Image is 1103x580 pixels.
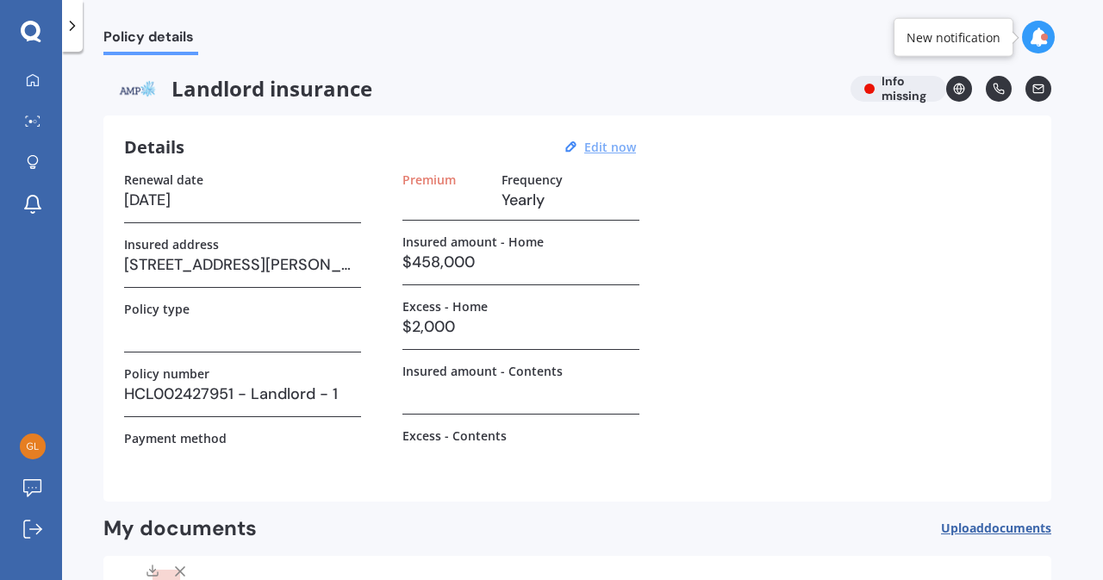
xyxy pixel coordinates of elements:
label: Renewal date [124,172,203,187]
label: Policy type [124,302,190,316]
img: AMP.webp [103,76,171,102]
label: Excess - Contents [402,428,507,443]
h3: [DATE] [124,187,361,213]
h3: $2,000 [402,314,639,340]
h3: Details [124,136,184,159]
h3: HCL002427951 - Landlord - 1 [124,381,361,407]
h3: $458,000 [402,249,639,275]
span: Upload [941,521,1051,535]
label: Insured amount - Home [402,234,544,249]
span: Policy details [103,28,198,52]
img: 25cd941e63421431d0a722452da9e5bd [20,433,46,459]
u: Edit now [584,139,636,155]
label: Frequency [502,172,563,187]
h2: My documents [103,515,257,542]
h3: Yearly [502,187,639,213]
label: Insured amount - Contents [402,364,563,378]
label: Premium [402,172,456,187]
label: Insured address [124,237,219,252]
label: Policy number [124,366,209,381]
label: Payment method [124,431,227,446]
div: New notification [907,28,1000,46]
button: Uploaddocuments [941,515,1051,542]
span: Landlord insurance [103,76,837,102]
label: Excess - Home [402,299,488,314]
span: documents [984,520,1051,536]
h3: [STREET_ADDRESS][PERSON_NAME] [124,252,361,278]
button: Edit now [579,140,641,155]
